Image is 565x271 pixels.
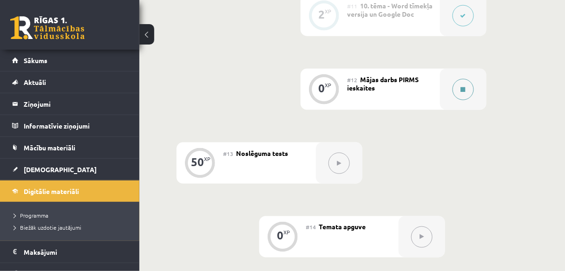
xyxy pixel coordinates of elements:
span: Temata apguve [319,223,366,231]
div: 0 [318,84,325,92]
div: 50 [191,158,204,166]
span: Noslēguma tests [236,149,288,157]
span: [DEMOGRAPHIC_DATA] [24,165,97,174]
div: 2 [318,10,325,19]
span: #12 [347,76,357,84]
a: Programma [14,211,130,219]
span: Mācību materiāli [24,143,75,152]
a: Aktuāli [12,71,128,93]
span: #13 [223,150,233,157]
span: Biežāk uzdotie jautājumi [14,224,81,231]
a: Rīgas 1. Tālmācības vidusskola [10,16,85,39]
span: Digitālie materiāli [24,187,79,195]
a: Biežāk uzdotie jautājumi [14,223,130,232]
a: Maksājumi [12,241,128,263]
div: XP [204,156,210,161]
span: #14 [306,224,316,231]
div: XP [325,83,331,88]
a: Ziņojumi [12,93,128,115]
legend: Informatīvie ziņojumi [24,115,128,136]
span: Mājas darbs PIRMS ieskaites [347,75,419,92]
span: Programma [14,212,48,219]
a: [DEMOGRAPHIC_DATA] [12,159,128,180]
div: 0 [277,232,283,240]
a: Mācību materiāli [12,137,128,158]
span: Sākums [24,56,47,65]
a: Sākums [12,50,128,71]
legend: Maksājumi [24,241,128,263]
a: Digitālie materiāli [12,181,128,202]
span: 10. tēma - Word tīmekļa versija un Google Doc [347,1,433,18]
a: Informatīvie ziņojumi [12,115,128,136]
span: #11 [347,2,357,10]
span: Aktuāli [24,78,46,86]
legend: Ziņojumi [24,93,128,115]
div: XP [283,230,290,235]
div: XP [325,9,331,14]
